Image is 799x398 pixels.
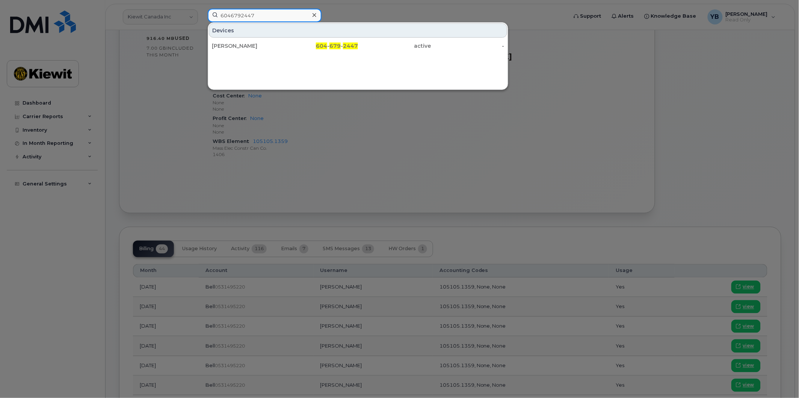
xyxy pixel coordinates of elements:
[431,42,504,50] div: -
[329,43,341,49] span: 679
[209,39,507,53] a: [PERSON_NAME]604-679-2447active-
[208,9,322,22] input: Find something...
[209,23,507,38] div: Devices
[358,42,431,50] div: active
[766,365,793,392] iframe: Messenger Launcher
[343,43,358,49] span: 2447
[316,43,327,49] span: 604
[212,42,285,50] div: [PERSON_NAME]
[285,42,358,50] div: - -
